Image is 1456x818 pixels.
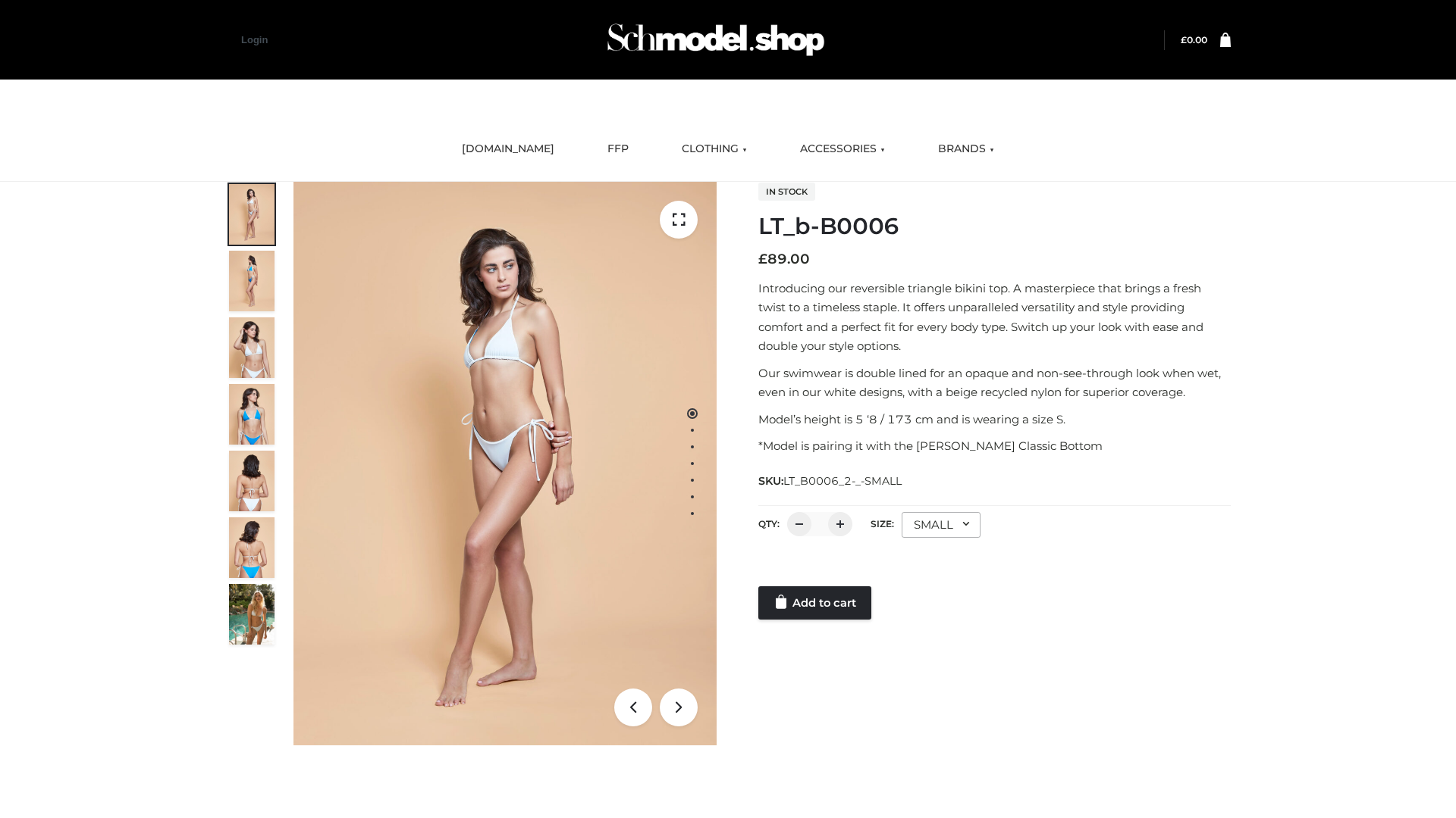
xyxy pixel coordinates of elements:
[758,251,810,267] bdi: 89.00
[758,251,767,267] span: £
[758,436,1231,456] p: *Model is pairing it with the [PERSON_NAME] Classic Bottom
[596,133,640,166] a: FFP
[1181,34,1207,45] bdi: 0.00
[758,279,1231,356] p: Introducing our reversible triangle bikini top. A masterpiece that brings a fresh twist to a time...
[1181,34,1187,45] span: £
[229,451,275,511] img: ArielClassicBikiniTop_CloudNine_AzureSky_OW114ECO_7-scaled.jpg
[758,213,1231,240] h1: LT_b-B0006
[871,518,894,529] label: Size:
[758,364,1231,402] p: Our swimwear is double lined for an opaque and non-see-through look when wet, even in our white d...
[789,133,896,166] a: ACCESSORIES
[927,133,1006,166] a: BRANDS
[293,182,717,745] img: ArielClassicBikiniTop_CloudNine_AzureSky_OW114ECO_1
[758,586,871,620] a: Add to cart
[602,10,830,70] img: Schmodel Admin 964
[229,517,275,578] img: ArielClassicBikiniTop_CloudNine_AzureSky_OW114ECO_8-scaled.jpg
[758,410,1231,429] p: Model’s height is 5 ‘8 / 173 cm and is wearing a size S.
[783,474,902,488] span: LT_B0006_2-_-SMALL
[758,518,780,529] label: QTY:
[1181,34,1207,45] a: £0.00
[229,317,275,378] img: ArielClassicBikiniTop_CloudNine_AzureSky_OW114ECO_3-scaled.jpg
[229,251,275,311] img: ArielClassicBikiniTop_CloudNine_AzureSky_OW114ECO_2-scaled.jpg
[902,512,981,538] div: SMALL
[229,184,275,245] img: ArielClassicBikiniTop_CloudNine_AzureSky_OW114ECO_1-scaled.jpg
[229,384,275,445] img: ArielClassicBikiniTop_CloudNine_AzureSky_OW114ECO_4-scaled.jpg
[758,183,815,201] span: In stock
[758,472,903,490] span: SKU:
[450,133,566,166] a: [DOMAIN_NAME]
[670,133,758,166] a: CLOTHING
[229,584,275,645] img: Arieltop_CloudNine_AzureSky2.jpg
[241,34,268,45] a: Login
